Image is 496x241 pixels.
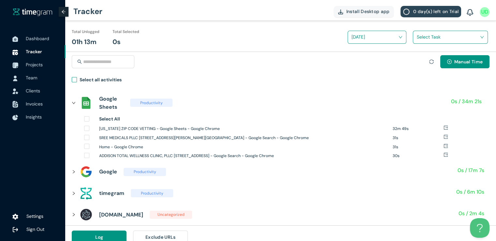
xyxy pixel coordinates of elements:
[150,211,192,219] span: Uncategorized
[95,233,103,241] span: Log
[80,76,122,83] h1: Select all activities
[124,168,166,176] span: Productivity
[72,170,76,174] span: right
[26,49,42,55] span: Tracker
[26,36,49,41] span: Dashboard
[443,153,448,157] span: export
[26,62,43,68] span: Projects
[12,62,18,68] img: ProjectIcon
[72,37,97,47] h1: 01h 13m
[458,209,484,217] h1: 0s / 2m 4s
[80,96,93,109] img: assets%2Ficons%2Fsheets_official.png
[26,226,44,232] span: Sign Out
[72,101,76,105] span: right
[26,213,43,219] span: Settings
[12,36,18,42] img: DashboardIcon
[77,59,82,64] span: search
[470,218,489,238] iframe: Toggle Customer Support
[145,233,176,241] span: Exclude URLs
[72,213,76,217] span: right
[393,153,443,159] h1: 30s
[429,59,434,64] span: sync
[456,188,484,196] h1: 0s / 6m 10s
[12,214,18,220] img: settings.78e04af822cf15d41b38c81147b09f22.svg
[113,37,121,47] h1: 0s
[13,8,52,16] img: timegram
[26,88,40,94] span: Clients
[12,75,18,81] img: UserIcon
[72,29,99,35] h1: Total Unlogged
[80,165,93,178] img: assets%2Ficons%2Ficons8-google-240.png
[26,114,42,120] span: Insights
[443,125,448,130] span: export
[99,153,388,159] h1: ADDISON TOTAL WELLNESS CLINIC, PLLC [STREET_ADDRESS] - Google Search - Google Chrome
[338,9,343,14] img: DownloadApp
[99,211,143,219] h1: [DOMAIN_NAME]
[467,9,473,16] img: BellIcon
[113,29,139,35] h1: Total Selected
[73,2,102,21] h1: Tracker
[334,6,394,17] button: Install Desktop app
[72,191,76,195] span: right
[26,101,43,107] span: Invoices
[99,126,388,132] h1: [US_STATE] ZIP CODE VETTING - Google Sheets - Google Chrome
[447,59,452,65] span: plus-circle
[346,8,390,15] span: Install Desktop app
[131,189,173,197] span: Productivity
[99,115,120,122] h1: Select All
[99,135,388,141] h1: SREE MEDICALS PLLC [STREET_ADDRESS][PERSON_NAME][GEOGRAPHIC_DATA] - Google Search - Google Chrome
[454,58,483,65] span: Manual Time
[12,49,18,55] img: TimeTrackerIcon
[393,126,443,132] h1: 32m 49s
[12,101,18,108] img: InvoiceIcon
[99,95,124,111] h1: Google Sheets
[443,135,448,139] span: export
[130,99,173,107] span: Productivity
[413,8,458,15] span: 0 day(s) left on Trial
[99,189,124,197] h1: timegram
[480,7,489,17] img: UserIcon
[400,6,461,17] button: 0 day(s) left on Trial
[440,55,489,68] button: plus-circleManual Time
[61,9,66,14] span: arrow-left
[26,75,37,81] span: Team
[99,168,117,176] h1: Google
[12,88,18,94] img: InvoiceIcon
[458,166,484,174] h1: 0s / 17m 7s
[393,144,443,150] h1: 31s
[451,97,482,105] h1: 0s / 34m 21s
[443,144,448,148] span: export
[12,227,18,233] img: logOut.ca60ddd252d7bab9102ea2608abe0238.svg
[393,135,443,141] h1: 31s
[80,208,93,221] img: assets%2Ficons%2Felectron-logo.png
[12,115,18,120] img: InsightsIcon
[80,187,93,200] img: assets%2Ficons%2Ftg.png
[99,144,388,150] h1: Home - Google Chrome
